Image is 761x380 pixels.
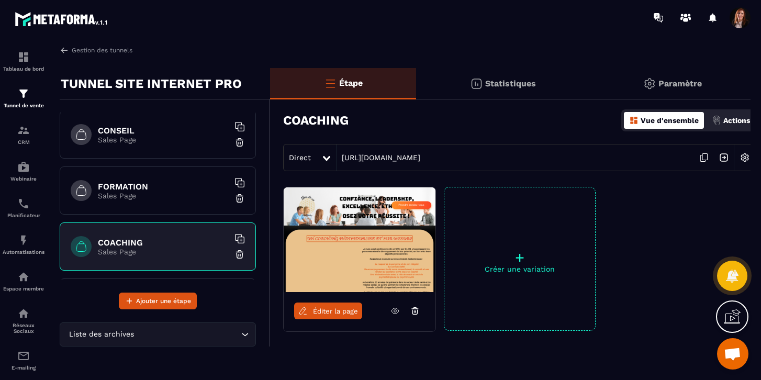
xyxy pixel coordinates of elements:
p: Espace membre [3,286,44,292]
a: Éditer la page [294,303,362,319]
p: CRM [3,139,44,145]
p: Créer une variation [444,265,595,273]
p: E-mailing [3,365,44,371]
img: stats.20deebd0.svg [470,77,483,90]
img: actions.d6e523a2.png [712,116,721,125]
p: TUNNEL SITE INTERNET PRO [61,73,242,94]
img: automations [17,271,30,283]
p: Sales Page [98,192,229,200]
p: Paramètre [658,79,702,88]
p: Réseaux Sociaux [3,322,44,334]
p: Webinaire [3,176,44,182]
a: Gestion des tunnels [60,46,132,55]
img: formation [17,87,30,100]
h6: COACHING [98,238,229,248]
span: Éditer la page [313,307,358,315]
img: dashboard-orange.40269519.svg [629,116,639,125]
a: automationsautomationsWebinaire [3,153,44,189]
img: scheduler [17,197,30,210]
div: Search for option [60,322,256,347]
h6: CONSEIL [98,126,229,136]
h3: COACHING [283,113,349,128]
button: Ajouter une étape [119,293,197,309]
a: formationformationCRM [3,116,44,153]
span: Ajouter une étape [136,296,191,306]
img: logo [15,9,109,28]
a: Ouvrir le chat [717,338,748,370]
img: setting-w.858f3a88.svg [735,148,755,167]
img: setting-gr.5f69749f.svg [643,77,656,90]
img: automations [17,161,30,173]
p: Actions [723,116,750,125]
img: trash [234,193,245,204]
a: schedulerschedulerPlanificateur [3,189,44,226]
img: formation [17,124,30,137]
p: Sales Page [98,136,229,144]
p: + [444,250,595,265]
h6: FORMATION [98,182,229,192]
p: Statistiques [485,79,536,88]
img: social-network [17,307,30,320]
a: emailemailE-mailing [3,342,44,378]
img: formation [17,51,30,63]
img: trash [234,249,245,260]
input: Search for option [136,329,239,340]
img: arrow-next.bcc2205e.svg [714,148,734,167]
a: social-networksocial-networkRéseaux Sociaux [3,299,44,342]
img: email [17,350,30,362]
img: bars-o.4a397970.svg [324,77,337,90]
a: formationformationTableau de bord [3,43,44,80]
span: Direct [289,153,311,162]
img: trash [234,137,245,148]
p: Sales Page [98,248,229,256]
p: Automatisations [3,249,44,255]
img: arrow [60,46,69,55]
p: Étape [339,78,363,88]
span: Liste des archives [66,329,136,340]
p: Tableau de bord [3,66,44,72]
p: Tunnel de vente [3,103,44,108]
a: automationsautomationsEspace membre [3,263,44,299]
img: image [284,187,435,292]
p: Vue d'ensemble [641,116,699,125]
a: [URL][DOMAIN_NAME] [337,153,420,162]
img: automations [17,234,30,247]
a: formationformationTunnel de vente [3,80,44,116]
p: Planificateur [3,213,44,218]
a: automationsautomationsAutomatisations [3,226,44,263]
